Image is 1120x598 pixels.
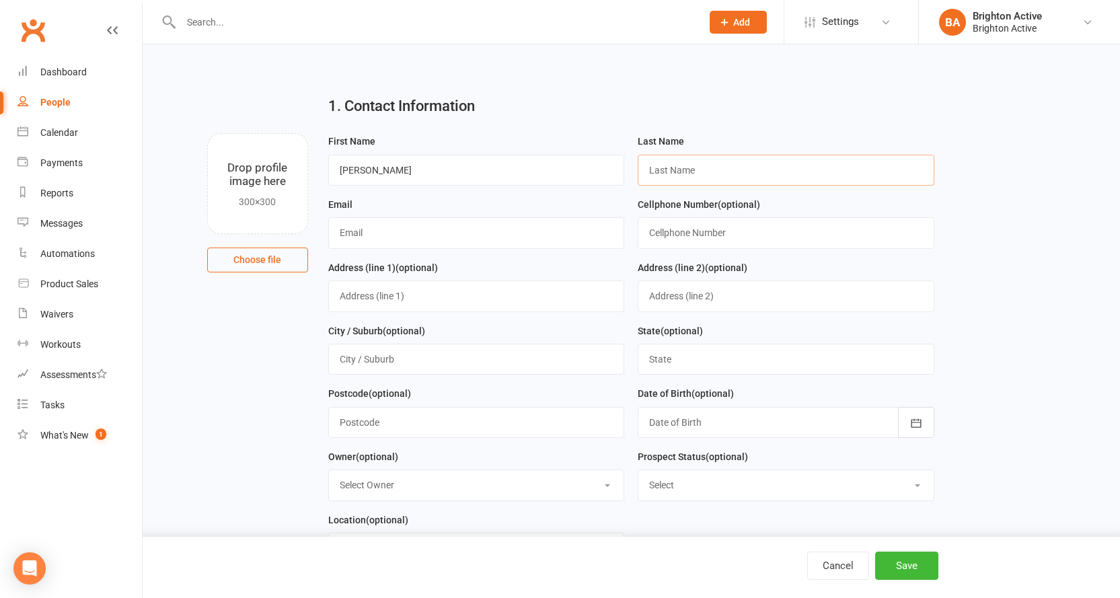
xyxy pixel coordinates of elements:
[17,420,142,451] a: What's New1
[638,281,934,311] input: Address (line 2)
[638,217,934,248] input: Cellphone Number
[328,449,398,464] label: Owner
[638,386,734,401] label: Date of Birth
[875,552,938,580] button: Save
[40,400,65,410] div: Tasks
[96,428,106,440] span: 1
[13,552,46,585] div: Open Intercom Messenger
[328,344,625,375] input: City / Suburb
[40,218,83,229] div: Messages
[40,278,98,289] div: Product Sales
[366,515,408,525] spang: (optional)
[733,17,750,28] span: Add
[369,388,411,399] spang: (optional)
[638,324,703,338] label: State
[40,369,107,380] div: Assessments
[705,262,747,273] spang: (optional)
[822,7,859,37] span: Settings
[973,22,1042,34] div: Brighton Active
[692,388,734,399] spang: (optional)
[16,13,50,47] a: Clubworx
[17,330,142,360] a: Workouts
[710,11,767,34] button: Add
[40,339,81,350] div: Workouts
[40,188,73,198] div: Reports
[40,97,71,108] div: People
[328,217,625,248] input: Email
[17,57,142,87] a: Dashboard
[328,197,352,212] label: Email
[328,134,375,149] label: First Name
[17,209,142,239] a: Messages
[638,134,684,149] label: Last Name
[17,299,142,330] a: Waivers
[40,127,78,138] div: Calendar
[17,239,142,269] a: Automations
[939,9,966,36] div: BA
[328,513,408,527] label: Location
[40,157,83,168] div: Payments
[328,260,438,275] label: Address (line 1)
[177,13,692,32] input: Search...
[807,552,869,580] button: Cancel
[40,430,89,441] div: What's New
[396,262,438,273] spang: (optional)
[328,407,625,438] input: Postcode
[17,148,142,178] a: Payments
[356,451,398,462] spang: (optional)
[328,155,625,186] input: First Name
[40,248,95,259] div: Automations
[638,155,934,186] input: Last Name
[973,10,1042,22] div: Brighton Active
[17,118,142,148] a: Calendar
[17,178,142,209] a: Reports
[17,390,142,420] a: Tasks
[40,309,73,320] div: Waivers
[638,344,934,375] input: State
[17,360,142,390] a: Assessments
[328,386,411,401] label: Postcode
[328,98,934,114] h2: 1. Contact Information
[638,260,747,275] label: Address (line 2)
[328,324,425,338] label: City / Suburb
[383,326,425,336] spang: (optional)
[40,67,87,77] div: Dashboard
[638,449,748,464] label: Prospect Status
[638,197,760,212] label: Cellphone Number
[207,248,308,272] button: Choose file
[328,281,625,311] input: Address (line 1)
[661,326,703,336] spang: (optional)
[706,451,748,462] spang: (optional)
[718,199,760,210] spang: (optional)
[17,87,142,118] a: People
[17,269,142,299] a: Product Sales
